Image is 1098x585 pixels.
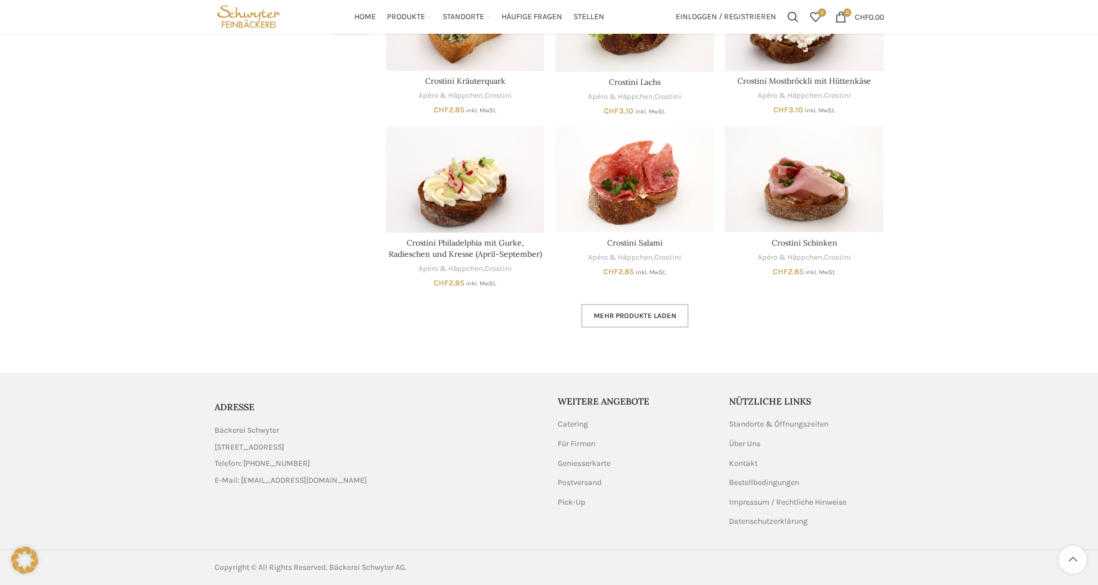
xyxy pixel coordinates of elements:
span: 0 [818,8,826,17]
a: Geniesserkarte [558,458,612,469]
div: Meine Wunschliste [804,6,827,28]
a: Produkte [387,6,431,28]
a: Crostini Schinken [772,238,837,248]
div: , [555,252,714,263]
span: CHF [773,267,788,276]
div: , [555,92,714,102]
bdi: 2.85 [773,267,804,276]
bdi: 2.85 [434,105,464,115]
a: Crostini Salami [555,126,714,232]
a: Crostini [654,252,681,263]
div: , [725,90,883,101]
span: E-Mail: [EMAIL_ADDRESS][DOMAIN_NAME] [215,474,367,487]
a: 0 CHF0.00 [830,6,890,28]
a: Für Firmen [558,438,596,450]
small: inkl. MwSt. [636,269,666,276]
a: 0 [804,6,827,28]
span: CHF [603,267,618,276]
a: Über Uns [729,438,762,450]
div: , [725,252,883,263]
span: CHF [434,105,449,115]
a: Apéro & Häppchen [418,264,483,274]
a: Einloggen / Registrieren [670,6,782,28]
a: Crostini Schinken [725,126,883,232]
span: CHF [434,278,449,288]
a: Stellen [573,6,604,28]
span: Häufige Fragen [502,12,562,22]
a: Apéro & Häppchen [418,90,483,101]
span: Stellen [573,12,604,22]
h5: Nützliche Links [729,395,884,407]
a: Apéro & Häppchen [758,90,822,101]
a: Suchen [782,6,804,28]
bdi: 3.10 [773,105,803,115]
span: Bäckerei Schwyter [215,424,279,437]
a: Crostini Philadelphia mit Gurke, Radieschen und Kresse (April-September) [389,238,542,259]
span: Home [354,12,376,22]
a: Häufige Fragen [502,6,562,28]
div: , [386,90,544,101]
a: Mehr Produkte laden [581,304,689,328]
a: Crostini [485,90,512,101]
small: inkl. MwSt. [805,269,836,276]
a: Crostini [485,264,512,274]
a: Crostini [824,90,851,101]
a: Apéro & Häppchen [758,252,822,263]
bdi: 0.00 [855,12,884,21]
span: Einloggen / Registrieren [676,13,776,21]
span: Mehr Produkte laden [594,311,676,320]
span: CHF [604,106,619,116]
a: Datenschutzerklärung [729,516,809,527]
a: Standorte & Öffnungszeiten [729,419,830,430]
span: [STREET_ADDRESS] [215,441,284,454]
a: Postversand [558,477,603,488]
span: 0 [843,8,851,17]
a: Apéro & Häppchen [588,252,653,263]
a: Apéro & Häppchen [588,92,653,102]
a: Crostini [824,252,851,263]
bdi: 2.85 [434,278,464,288]
bdi: 2.85 [603,267,634,276]
small: inkl. MwSt. [635,108,666,115]
a: Standorte [443,6,490,28]
a: Pick-Up [558,497,586,508]
a: Crostini Salami [607,238,663,248]
a: Crostini Kräuterquark [425,76,505,86]
span: Standorte [443,12,484,22]
a: Crostini Philadelphia mit Gurke, Radieschen und Kresse (April-September) [386,126,544,233]
span: Produkte [387,12,425,22]
a: List item link [215,457,541,470]
div: , [386,264,544,274]
a: Home [354,6,376,28]
small: inkl. MwSt. [466,107,496,114]
span: CHF [855,12,869,21]
a: Bestellbedingungen [729,477,800,488]
div: Copyright © All Rights Reserved. Bäckerei Schwyter AG. [215,561,544,574]
h5: Weitere Angebote [558,395,713,407]
a: Crostini Mostbröckli mit Hüttenkäse [737,76,871,86]
div: Main navigation [289,6,669,28]
a: Kontakt [729,458,759,469]
bdi: 3.10 [604,106,634,116]
a: Scroll to top button [1059,546,1087,574]
a: Site logo [215,11,284,21]
a: Crostini [654,92,681,102]
small: inkl. MwSt. [466,280,496,287]
a: Impressum / Rechtliche Hinweise [729,497,848,508]
span: ADRESSE [215,401,254,412]
span: CHF [773,105,789,115]
a: Catering [558,419,589,430]
small: inkl. MwSt. [805,107,835,114]
a: Crostini Lachs [609,77,660,87]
